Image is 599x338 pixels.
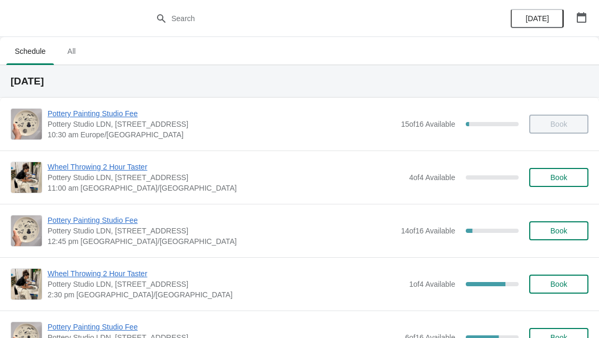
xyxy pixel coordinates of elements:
span: 1 of 4 Available [409,280,455,288]
img: Pottery Painting Studio Fee | Pottery Studio LDN, Unit 1.3, Building A4, 10 Monro Way, London, SE... [11,215,42,246]
button: Book [529,275,588,294]
span: Pottery Studio LDN, [STREET_ADDRESS] [48,119,395,129]
span: Pottery Studio LDN, [STREET_ADDRESS] [48,172,404,183]
img: Wheel Throwing 2 Hour Taster | Pottery Studio LDN, Unit 1.3, Building A4, 10 Monro Way, London, S... [11,162,42,193]
span: 11:00 am [GEOGRAPHIC_DATA]/[GEOGRAPHIC_DATA] [48,183,404,193]
img: Wheel Throwing 2 Hour Taster | Pottery Studio LDN, Unit 1.3, Building A4, 10 Monro Way, London, S... [11,269,42,299]
img: Pottery Painting Studio Fee | Pottery Studio LDN, Unit 1.3, Building A4, 10 Monro Way, London, SE... [11,109,42,139]
span: Wheel Throwing 2 Hour Taster [48,162,404,172]
span: Pottery Painting Studio Fee [48,322,400,332]
span: Book [550,227,567,235]
span: Book [550,280,567,288]
span: Pottery Painting Studio Fee [48,108,395,119]
span: 10:30 am Europe/[GEOGRAPHIC_DATA] [48,129,395,140]
span: Schedule [6,42,54,61]
span: Book [550,173,567,182]
span: Wheel Throwing 2 Hour Taster [48,268,404,279]
span: Pottery Studio LDN, [STREET_ADDRESS] [48,279,404,289]
input: Search [171,9,449,28]
span: [DATE] [526,14,549,23]
button: Book [529,221,588,240]
span: 14 of 16 Available [401,227,455,235]
span: 2:30 pm [GEOGRAPHIC_DATA]/[GEOGRAPHIC_DATA] [48,289,404,300]
span: 12:45 pm [GEOGRAPHIC_DATA]/[GEOGRAPHIC_DATA] [48,236,395,247]
span: 4 of 4 Available [409,173,455,182]
span: Pottery Painting Studio Fee [48,215,395,226]
span: All [58,42,85,61]
button: Book [529,168,588,187]
span: 15 of 16 Available [401,120,455,128]
h2: [DATE] [11,76,588,87]
button: [DATE] [511,9,564,28]
span: Pottery Studio LDN, [STREET_ADDRESS] [48,226,395,236]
